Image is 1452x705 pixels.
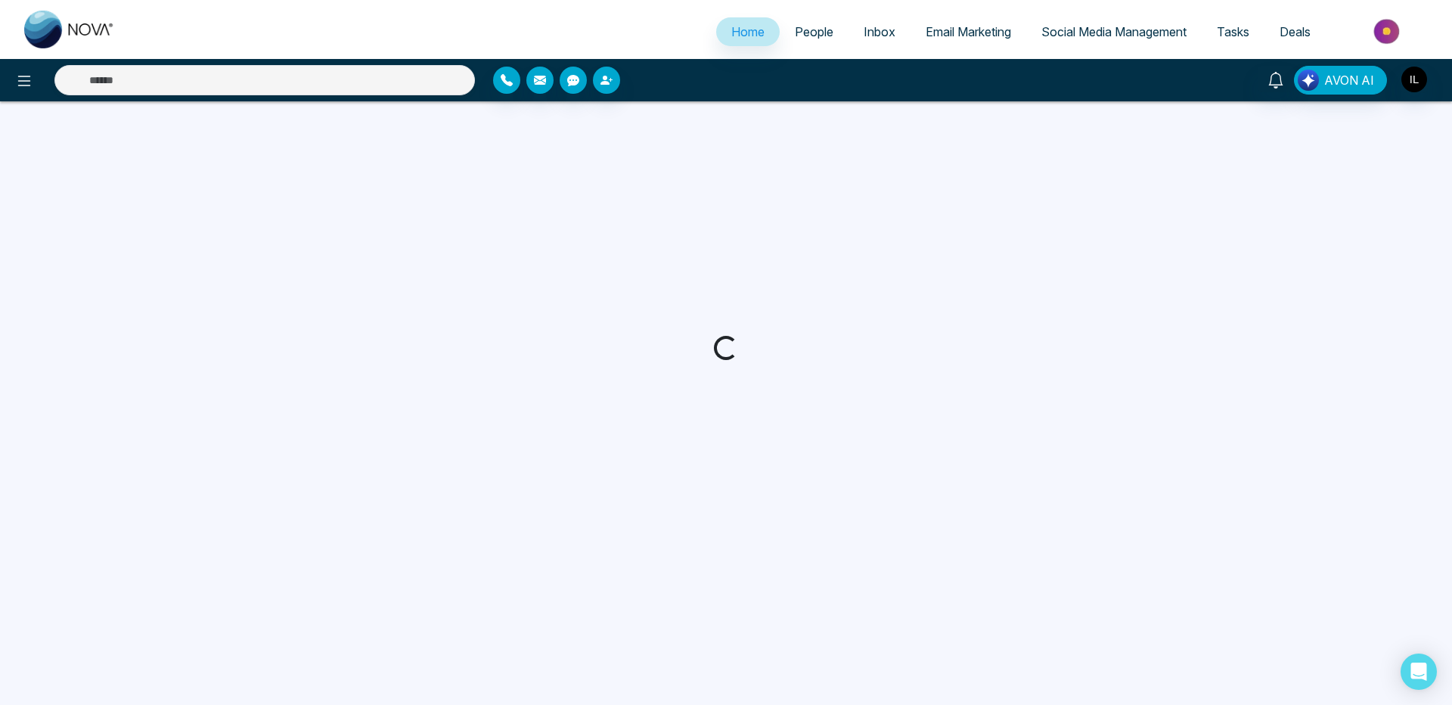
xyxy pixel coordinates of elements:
span: Deals [1280,24,1311,39]
a: Home [716,17,780,46]
div: Open Intercom Messenger [1401,654,1437,690]
a: Social Media Management [1026,17,1202,46]
a: Deals [1264,17,1326,46]
span: Tasks [1217,24,1249,39]
img: User Avatar [1401,67,1427,92]
img: Market-place.gif [1333,14,1443,48]
a: Email Marketing [911,17,1026,46]
span: AVON AI [1324,71,1374,89]
a: Tasks [1202,17,1264,46]
span: Social Media Management [1041,24,1187,39]
span: People [795,24,833,39]
a: Inbox [849,17,911,46]
img: Lead Flow [1298,70,1319,91]
span: Email Marketing [926,24,1011,39]
button: AVON AI [1294,66,1387,95]
span: Inbox [864,24,895,39]
img: Nova CRM Logo [24,11,115,48]
a: People [780,17,849,46]
span: Home [731,24,765,39]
